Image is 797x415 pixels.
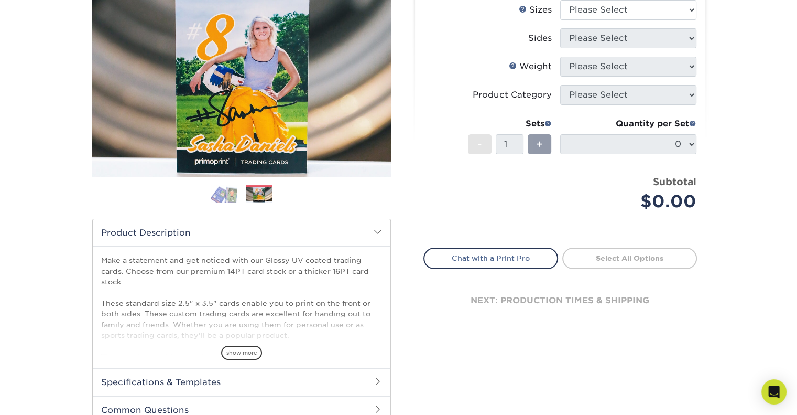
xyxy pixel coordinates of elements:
div: Sets [468,118,552,130]
div: Product Category [473,89,552,101]
div: Open Intercom Messenger [761,379,787,405]
div: Quantity per Set [560,118,696,130]
img: Trading Cards 01 [211,185,237,203]
h2: Product Description [93,219,390,246]
span: - [477,136,482,152]
span: show more [221,346,262,360]
p: Make a statement and get noticed with our Glossy UV coated trading cards. Choose from our premium... [101,255,382,384]
div: Weight [509,60,552,73]
a: Select All Options [562,248,697,269]
h2: Specifications & Templates [93,368,390,396]
a: Chat with a Print Pro [423,248,558,269]
div: next: production times & shipping [423,269,697,332]
img: Trading Cards 02 [246,187,272,203]
span: + [536,136,543,152]
strong: Subtotal [653,176,696,187]
div: Sizes [519,4,552,16]
div: $0.00 [568,189,696,214]
div: Sides [528,32,552,45]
